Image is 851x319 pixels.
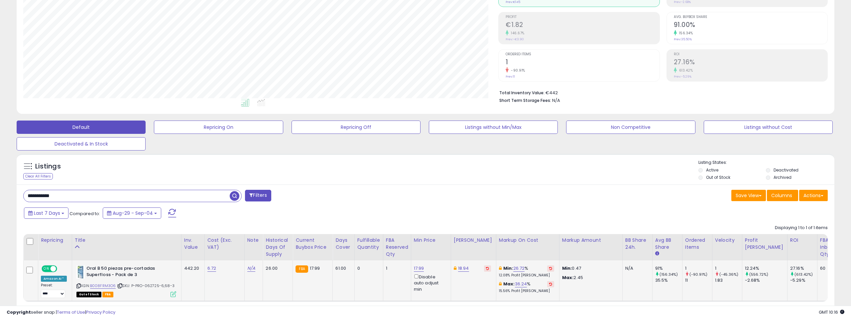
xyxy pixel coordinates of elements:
div: ASIN: [76,265,176,296]
b: Total Inventory Value: [499,90,545,96]
span: | SKU: P-PRO-062725-6,68-3 [117,283,175,288]
a: 6.72 [207,265,216,272]
div: 1 [386,265,406,271]
div: 60 [820,265,838,271]
div: Preset: [41,283,67,298]
div: -2.68% [745,277,787,283]
p: Listing States: [698,159,834,166]
button: Repricing Off [292,121,421,134]
span: Profit [506,15,659,19]
div: Markup on Cost [499,237,556,244]
div: 11 [685,277,712,283]
div: 1.83 [715,277,742,283]
small: (156.34%) [660,272,678,277]
span: ON [42,266,51,272]
span: Aug-29 - Sep-04 [113,210,153,216]
span: Compared to: [69,210,100,217]
strong: Min: [562,265,572,271]
span: Avg. Buybox Share [674,15,827,19]
div: 35.5% [655,277,682,283]
div: Repricing [41,237,69,244]
small: Prev: -5.29% [674,75,691,79]
div: seller snap | | [7,309,115,316]
a: 26.72 [513,265,525,272]
a: Privacy Policy [86,309,115,315]
p: 15.56% Profit [PERSON_NAME] [499,289,554,293]
small: Prev: 11 [506,75,515,79]
div: 26.00 [266,265,288,271]
div: Cost (Exc. VAT) [207,237,242,251]
div: 0 [357,265,378,271]
li: €442 [499,88,823,96]
p: 12.08% Profit [PERSON_NAME] [499,273,554,278]
small: 146.67% [509,31,525,36]
div: Days Cover [335,237,351,251]
a: N/A [247,265,255,272]
strong: Max: [562,274,574,281]
i: This overrides the store level min markup for this listing [499,266,502,270]
button: Save View [731,190,766,201]
div: ROI [790,237,814,244]
button: Actions [799,190,828,201]
div: Title [75,237,179,244]
p: 0.47 [562,265,617,271]
i: Revert to store-level Max Markup [549,282,552,286]
b: Oral B 50 piezas pre-cortadas Superfloss - Pack de 3 [86,265,167,279]
span: 17.99 [310,265,320,271]
span: 2025-09-12 10:16 GMT [819,309,844,315]
div: -5.29% [790,277,817,283]
small: (556.72%) [749,272,768,277]
b: Short Term Storage Fees: [499,98,551,103]
div: Avg BB Share [655,237,679,251]
label: Deactivated [774,167,798,173]
th: The percentage added to the cost of goods (COGS) that forms the calculator for Min & Max prices. [496,234,559,260]
button: Default [17,121,146,134]
div: Min Price [414,237,448,244]
a: B008FRM3O6 [90,283,116,289]
div: Profit [PERSON_NAME] [745,237,785,251]
div: Historical Days Of Supply [266,237,290,258]
div: Velocity [715,237,739,244]
strong: Copyright [7,309,31,315]
div: Ordered Items [685,237,709,251]
small: 156.34% [677,31,693,36]
label: Out of Stock [706,174,730,180]
label: Active [706,167,718,173]
button: Aug-29 - Sep-04 [103,207,161,219]
div: % [499,265,554,278]
div: 27.16% [790,265,817,271]
button: Listings without Min/Max [429,121,558,134]
span: Columns [771,192,792,199]
div: 1 [715,265,742,271]
div: [PERSON_NAME] [454,237,493,244]
div: Fulfillable Quantity [357,237,380,251]
h2: 27.16% [674,58,827,67]
small: Prev: -€3.90 [506,37,524,41]
b: Max: [503,281,515,287]
a: 17.99 [414,265,424,272]
b: Min: [503,265,513,271]
small: FBA [296,265,308,273]
button: Columns [767,190,798,201]
div: N/A [625,265,647,271]
div: Note [247,237,260,244]
div: FBA Reserved Qty [386,237,408,258]
div: FBA inbound Qty [820,237,840,258]
button: Last 7 Days [24,207,68,219]
a: 18.94 [458,265,469,272]
div: Inv. value [184,237,202,251]
small: Avg BB Share. [655,251,659,257]
small: (-90.91%) [689,272,707,277]
span: All listings that are currently out of stock and unavailable for purchase on Amazon [76,292,101,297]
h2: 1 [506,58,659,67]
div: % [499,281,554,293]
a: Terms of Use [57,309,85,315]
div: 1 [685,265,712,271]
div: 91% [655,265,682,271]
h2: 91.00% [674,21,827,30]
div: BB Share 24h. [625,237,650,251]
a: 36.24 [515,281,527,287]
div: Current Buybox Price [296,237,330,251]
label: Archived [774,174,791,180]
div: Clear All Filters [23,173,53,179]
